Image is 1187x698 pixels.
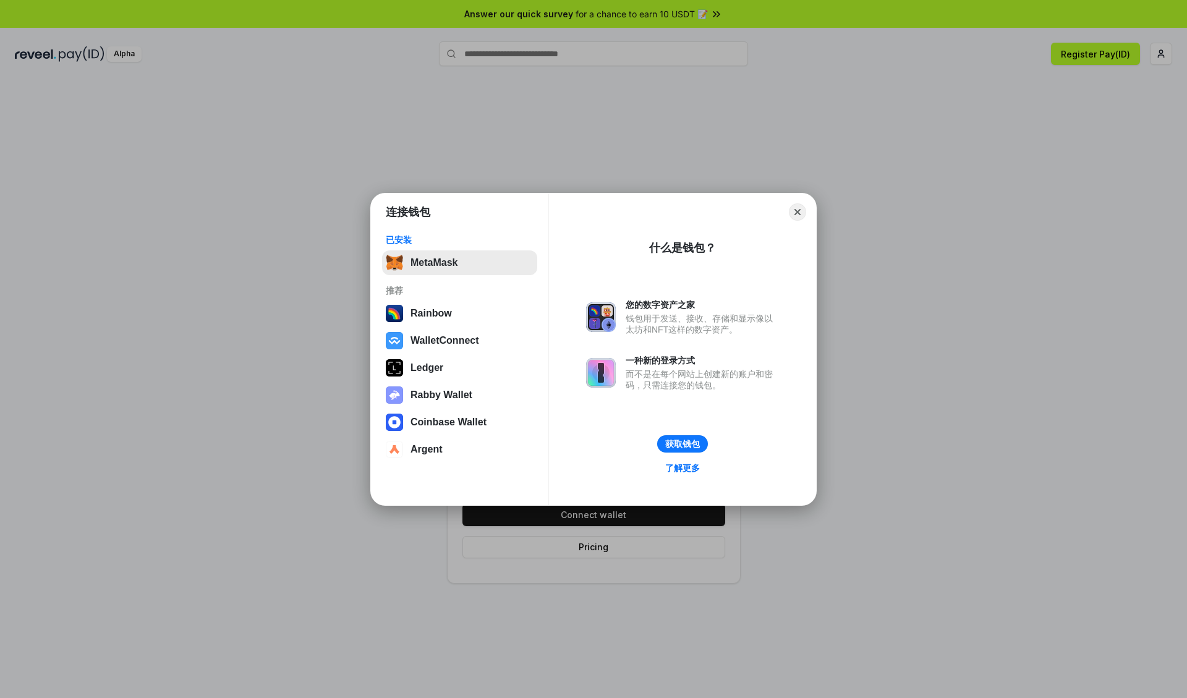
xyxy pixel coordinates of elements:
[586,358,616,388] img: svg+xml,%3Csvg%20xmlns%3D%22http%3A%2F%2Fwww.w3.org%2F2000%2Fsvg%22%20fill%3D%22none%22%20viewBox...
[382,410,537,435] button: Coinbase Wallet
[658,460,707,476] a: 了解更多
[382,383,537,407] button: Rabby Wallet
[586,302,616,332] img: svg+xml,%3Csvg%20xmlns%3D%22http%3A%2F%2Fwww.w3.org%2F2000%2Fsvg%22%20fill%3D%22none%22%20viewBox...
[665,438,700,449] div: 获取钱包
[411,335,479,346] div: WalletConnect
[626,355,779,366] div: 一种新的登录方式
[386,305,403,322] img: svg+xml,%3Csvg%20width%3D%22120%22%20height%3D%22120%22%20viewBox%3D%220%200%20120%20120%22%20fil...
[386,234,534,245] div: 已安装
[411,362,443,373] div: Ledger
[411,257,457,268] div: MetaMask
[386,254,403,271] img: svg+xml,%3Csvg%20fill%3D%22none%22%20height%3D%2233%22%20viewBox%3D%220%200%2035%2033%22%20width%...
[386,414,403,431] img: svg+xml,%3Csvg%20width%3D%2228%22%20height%3D%2228%22%20viewBox%3D%220%200%2028%2028%22%20fill%3D...
[649,240,716,255] div: 什么是钱包？
[411,444,443,455] div: Argent
[626,313,779,335] div: 钱包用于发送、接收、存储和显示像以太坊和NFT这样的数字资产。
[626,368,779,391] div: 而不是在每个网站上创建新的账户和密码，只需连接您的钱包。
[386,386,403,404] img: svg+xml,%3Csvg%20xmlns%3D%22http%3A%2F%2Fwww.w3.org%2F2000%2Fsvg%22%20fill%3D%22none%22%20viewBox...
[665,462,700,474] div: 了解更多
[386,332,403,349] img: svg+xml,%3Csvg%20width%3D%2228%22%20height%3D%2228%22%20viewBox%3D%220%200%2028%2028%22%20fill%3D...
[382,250,537,275] button: MetaMask
[386,285,534,296] div: 推荐
[386,359,403,377] img: svg+xml,%3Csvg%20xmlns%3D%22http%3A%2F%2Fwww.w3.org%2F2000%2Fsvg%22%20width%3D%2228%22%20height%3...
[657,435,708,453] button: 获取钱包
[382,328,537,353] button: WalletConnect
[411,417,487,428] div: Coinbase Wallet
[789,203,806,221] button: Close
[382,355,537,380] button: Ledger
[382,301,537,326] button: Rainbow
[386,441,403,458] img: svg+xml,%3Csvg%20width%3D%2228%22%20height%3D%2228%22%20viewBox%3D%220%200%2028%2028%22%20fill%3D...
[411,389,472,401] div: Rabby Wallet
[626,299,779,310] div: 您的数字资产之家
[386,205,430,219] h1: 连接钱包
[382,437,537,462] button: Argent
[411,308,452,319] div: Rainbow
